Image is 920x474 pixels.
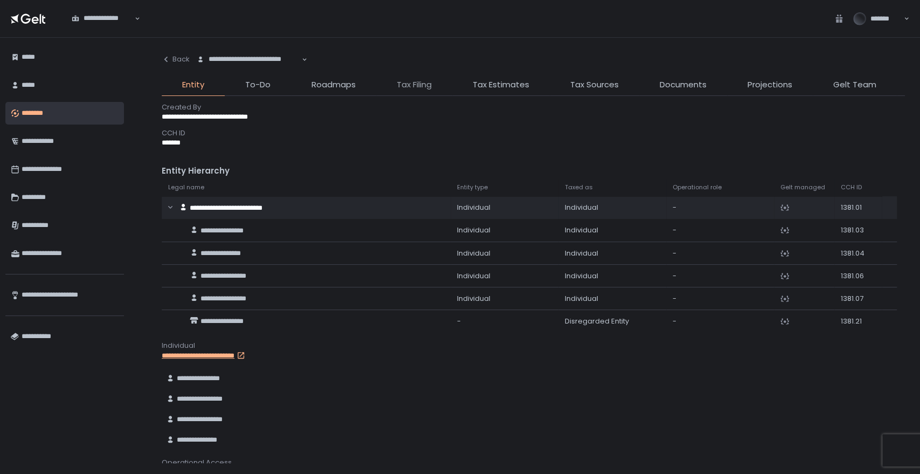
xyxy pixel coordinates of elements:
div: Disregarded Entity [565,317,660,326]
div: Individual [457,249,552,258]
span: Projections [748,79,792,91]
span: Gelt Team [833,79,876,91]
div: Operational Access [162,458,905,468]
div: Created By [162,102,905,112]
input: Search for option [72,23,134,34]
div: Entity Hierarchy [162,165,905,177]
div: Search for option [190,49,307,71]
span: Tax Sources [570,79,619,91]
div: 1381.21 [841,317,875,326]
span: Tax Estimates [473,79,529,91]
div: Individual [162,341,905,351]
div: - [673,249,767,258]
div: Individual [565,271,660,281]
div: Individual [565,203,660,212]
div: Individual [565,249,660,258]
div: 1381.07 [841,294,875,304]
span: Taxed as [565,183,593,191]
div: - [673,203,767,212]
div: Search for option [65,8,140,30]
div: Individual [565,294,660,304]
span: Entity [182,79,204,91]
span: CCH ID [841,183,862,191]
div: Individual [457,203,552,212]
div: - [673,225,767,235]
span: Entity type [457,183,488,191]
div: Back [162,54,190,64]
span: Gelt managed [780,183,825,191]
div: - [673,294,767,304]
div: Individual [457,271,552,281]
div: 1381.04 [841,249,875,258]
div: CCH ID [162,128,905,138]
div: - [673,271,767,281]
span: Roadmaps [312,79,356,91]
div: 1381.01 [841,203,875,212]
div: - [457,317,552,326]
span: Documents [660,79,707,91]
div: Individual [457,225,552,235]
input: Search for option [197,64,301,75]
div: - [673,317,767,326]
span: Operational role [673,183,722,191]
div: Individual [457,294,552,304]
div: Individual [565,225,660,235]
span: Tax Filing [397,79,432,91]
span: To-Do [245,79,271,91]
div: 1381.03 [841,225,875,235]
span: Legal name [168,183,204,191]
button: Back [162,49,190,70]
div: 1381.06 [841,271,875,281]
